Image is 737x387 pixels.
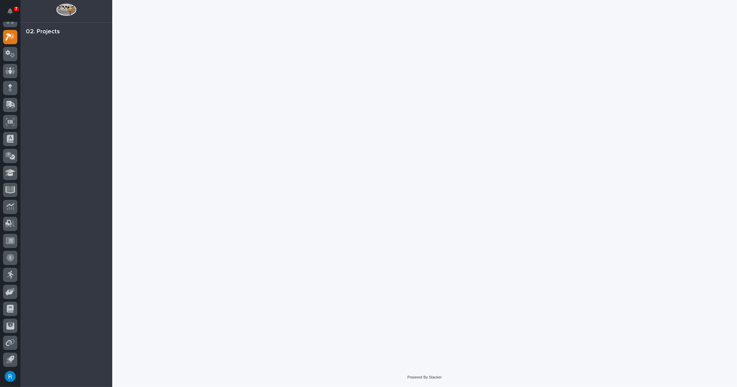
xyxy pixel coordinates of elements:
div: 02. Projects [26,28,60,36]
div: Notifications7 [9,8,17,19]
p: 7 [15,6,17,11]
a: Powered By Stacker [407,375,442,379]
button: users-avatar [3,369,17,384]
button: Notifications [3,4,17,18]
img: Workspace Logo [56,3,76,16]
